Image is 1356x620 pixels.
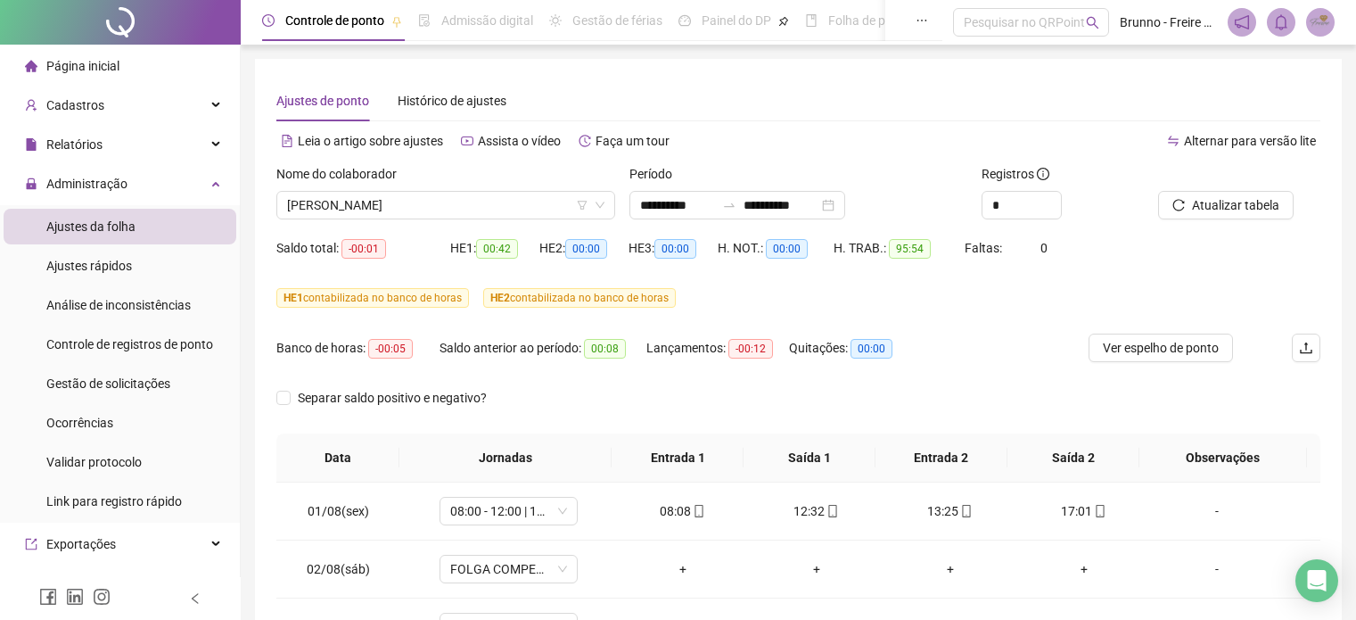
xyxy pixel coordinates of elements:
span: Registros [982,164,1049,184]
span: Leia o artigo sobre ajustes [298,134,443,148]
label: Período [629,164,684,184]
span: FOLGA COMPENSATÓRIA [450,556,567,583]
span: Gestão de férias [572,13,662,28]
img: 21297 [1307,9,1334,36]
span: 00:00 [654,239,696,259]
span: swap [1167,135,1179,147]
span: Controle de registros de ponto [46,337,213,351]
th: Saída 1 [744,434,875,483]
span: 00:00 [766,239,808,259]
div: Saldo anterior ao período: [440,338,646,359]
span: 00:00 [565,239,607,259]
span: pushpin [391,16,402,27]
span: sun [549,14,562,27]
span: Ajustes de ponto [276,94,369,108]
th: Entrada 1 [612,434,744,483]
span: linkedin [66,588,84,606]
span: mobile [691,505,705,517]
span: Integrações [46,576,112,591]
span: Histórico de ajustes [398,94,506,108]
span: filter [577,200,588,211]
span: -00:01 [341,239,386,259]
th: Saída 2 [1007,434,1139,483]
span: clock-circle [262,14,275,27]
div: Open Intercom Messenger [1295,559,1338,602]
span: lock [25,178,37,190]
span: left [189,592,201,605]
span: Administração [46,177,127,191]
div: + [898,559,1003,579]
span: pushpin [778,16,789,27]
div: H. TRAB.: [834,238,964,259]
span: Página inicial [46,59,119,73]
span: Observações [1154,448,1293,467]
span: HE 2 [490,292,510,304]
span: Link para registro rápido [46,494,182,508]
div: HE 2: [539,238,629,259]
span: -00:05 [368,339,413,359]
span: Assista o vídeo [478,134,561,148]
span: Gestão de solicitações [46,376,170,391]
button: Atualizar tabela [1158,191,1294,219]
span: Validar protocolo [46,455,142,469]
th: Jornadas [399,434,612,483]
span: mobile [825,505,839,517]
span: Brunno - Freire Odontologia [1120,12,1217,32]
div: + [1031,559,1137,579]
span: instagram [93,588,111,606]
div: - [1164,501,1270,521]
div: + [630,559,736,579]
span: 00:00 [851,339,892,359]
span: bell [1273,14,1289,30]
div: 08:08 [630,501,736,521]
span: Ver espelho de ponto [1103,338,1219,358]
span: export [25,538,37,550]
span: book [805,14,818,27]
span: ellipsis [916,14,928,27]
span: reload [1172,199,1185,211]
span: user-add [25,99,37,112]
span: youtube [461,135,473,147]
span: 02/08(sáb) [307,562,370,576]
th: Entrada 2 [875,434,1007,483]
span: facebook [39,588,57,606]
span: file [25,138,37,151]
span: Relatórios [46,137,103,152]
span: to [722,198,736,212]
div: 17:01 [1031,501,1137,521]
div: H. NOT.: [718,238,834,259]
div: HE 3: [629,238,718,259]
span: Ocorrências [46,416,113,430]
span: HE 1 [284,292,303,304]
div: HE 1: [450,238,539,259]
span: 00:08 [584,339,626,359]
span: 01/08(sex) [308,504,369,518]
span: down [595,200,605,211]
span: Painel do DP [702,13,771,28]
span: mobile [1092,505,1106,517]
span: Faça um tour [596,134,670,148]
span: search [1086,16,1099,29]
span: -00:12 [728,339,773,359]
span: swap-right [722,198,736,212]
div: Lançamentos: [646,338,789,359]
label: Nome do colaborador [276,164,408,184]
span: file-text [281,135,293,147]
span: contabilizada no banco de horas [276,288,469,308]
span: 08:00 - 12:00 | 13:00 - 17:00 [450,498,567,525]
div: 12:32 [764,501,869,521]
span: Ajustes rápidos [46,259,132,273]
span: Controle de ponto [285,13,384,28]
span: AMANDA SCHIAVO RODRIGUES [287,192,604,219]
span: Separar saldo positivo e negativo? [291,388,494,408]
span: Exportações [46,537,116,551]
div: Quitações: [789,338,919,359]
span: contabilizada no banco de horas [483,288,676,308]
span: file-done [418,14,431,27]
th: Observações [1139,434,1307,483]
span: notification [1234,14,1250,30]
span: mobile [958,505,973,517]
span: info-circle [1037,168,1049,180]
span: Cadastros [46,98,104,112]
span: 0 [1040,241,1048,255]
